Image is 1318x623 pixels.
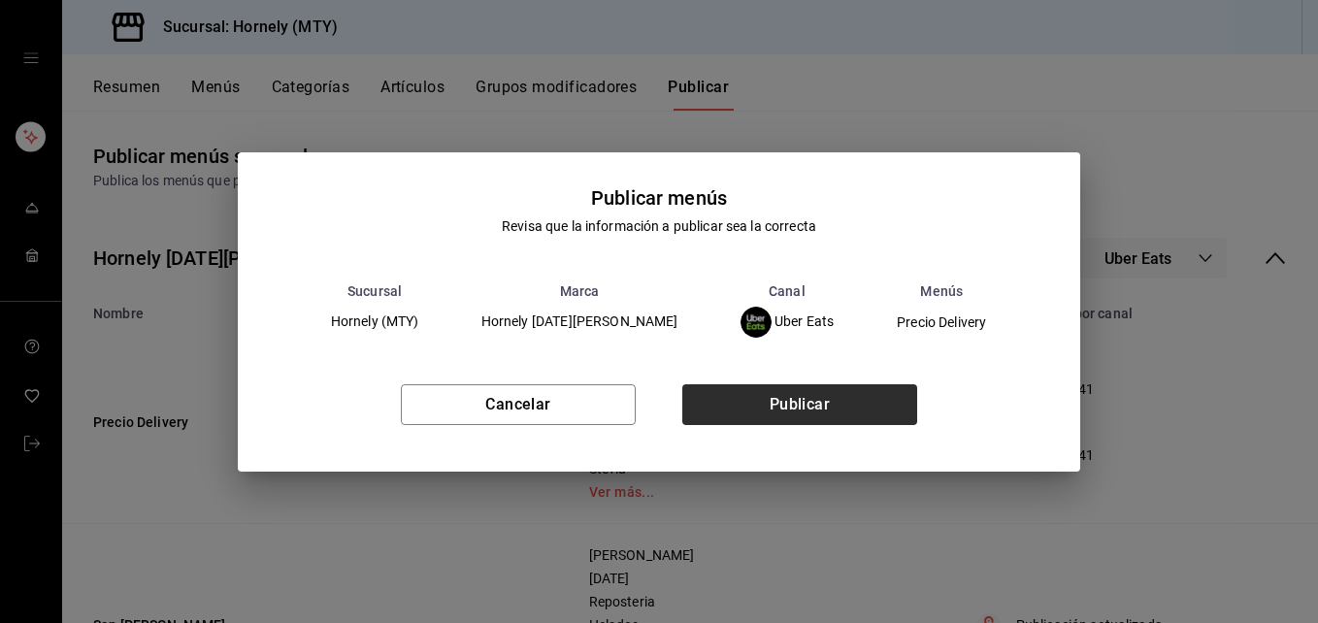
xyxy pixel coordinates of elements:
td: Hornely [DATE][PERSON_NAME] [450,299,709,345]
th: Menús [865,283,1018,299]
div: Revisa que la información a publicar sea la correcta [502,216,816,237]
td: Hornely (MTY) [300,299,450,345]
div: Uber Eats [741,307,835,338]
th: Sucursal [300,283,450,299]
button: Cancelar [401,384,636,425]
th: Marca [450,283,709,299]
th: Canal [709,283,866,299]
span: Precio Delivery [897,315,986,329]
button: Publicar [682,384,917,425]
div: Publicar menús [591,183,727,213]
